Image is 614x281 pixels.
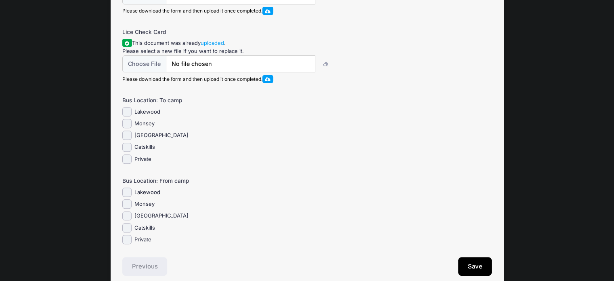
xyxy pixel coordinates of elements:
label: Lice Check Card [122,28,245,36]
label: [GEOGRAPHIC_DATA] [134,212,189,220]
label: Bus Location: From camp [122,177,245,185]
div: Please download the form and then upload it once completed. [122,7,338,15]
label: Bus Location: To camp [122,96,245,104]
div: This document was already . Please select a new file if you want to replace it. [122,39,338,55]
label: Private [134,155,151,163]
div: Please download the form and then upload it once completed. [122,75,338,83]
label: Catskills [134,224,155,232]
label: Private [134,236,151,244]
label: Monsey [134,120,155,128]
label: Catskills [134,143,155,151]
label: Lakewood [134,108,160,116]
a: uploaded [201,40,224,46]
label: Lakewood [134,188,160,196]
label: [GEOGRAPHIC_DATA] [134,131,189,139]
label: Monsey [134,200,155,208]
button: Save [458,257,492,276]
